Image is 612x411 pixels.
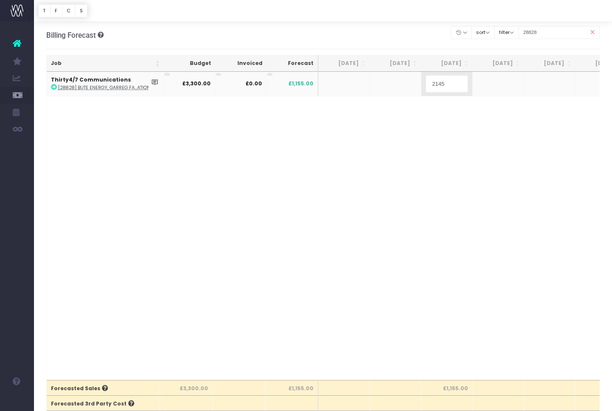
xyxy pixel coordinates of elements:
strong: £0.00 [245,80,262,87]
th: Aug 25: activate to sort column ascending [370,55,421,72]
th: £3,300.00 [160,380,213,395]
th: Jul 25: activate to sort column ascending [319,55,370,72]
button: C [62,4,76,17]
abbr: [28828] Bute Energy, Garreg Fawr Energy Park Consultation [58,84,150,91]
button: filter [494,26,519,39]
th: Nov 25: activate to sort column ascending [524,55,575,72]
th: Forecast [267,55,319,72]
div: Vertical button group [38,4,87,17]
span: Billing Forecast [46,31,96,39]
button: F [50,4,62,17]
img: images/default_profile_image.png [11,394,23,407]
button: S [75,4,87,17]
input: Search... [519,26,600,39]
th: Invoiced [215,55,267,72]
span: £1,155.00 [288,80,313,87]
th: Forecasted 3rd Party Cost [47,395,160,411]
td: : [47,72,164,96]
th: Sep 25: activate to sort column ascending [421,55,473,72]
button: T [38,4,51,17]
strong: £3,300.00 [182,80,211,87]
strong: Thirty4/7 Communications [51,76,131,83]
th: £1,155.00 [265,380,319,395]
th: Oct 25: activate to sort column ascending [473,55,524,72]
span: Forecasted Sales [51,385,108,392]
th: Job: activate to sort column ascending [47,55,164,72]
th: £1,155.00 [421,380,473,395]
button: sort [471,26,495,39]
th: Budget [164,55,215,72]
